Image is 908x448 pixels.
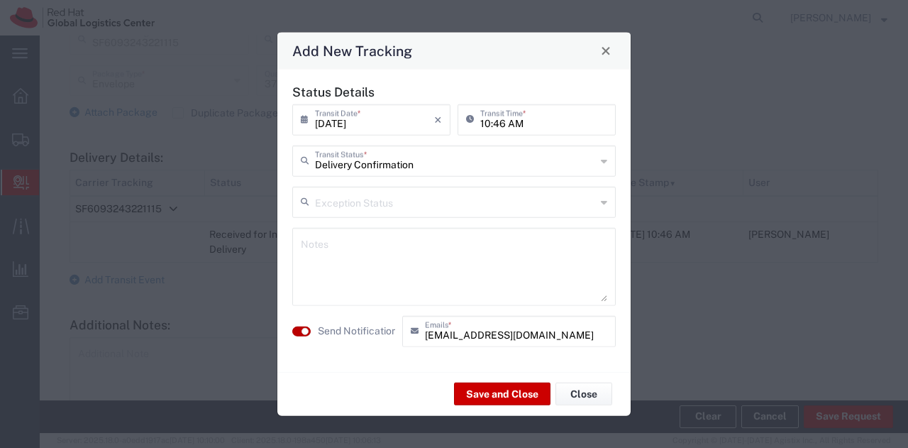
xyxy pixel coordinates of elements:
label: Send Notification [318,324,397,339]
h4: Add New Tracking [292,40,412,61]
h5: Status Details [292,84,616,99]
i: × [434,108,442,131]
agx-label: Send Notification [318,324,395,339]
button: Close [555,383,612,405]
button: Save and Close [454,383,550,405]
button: Close [596,40,616,60]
